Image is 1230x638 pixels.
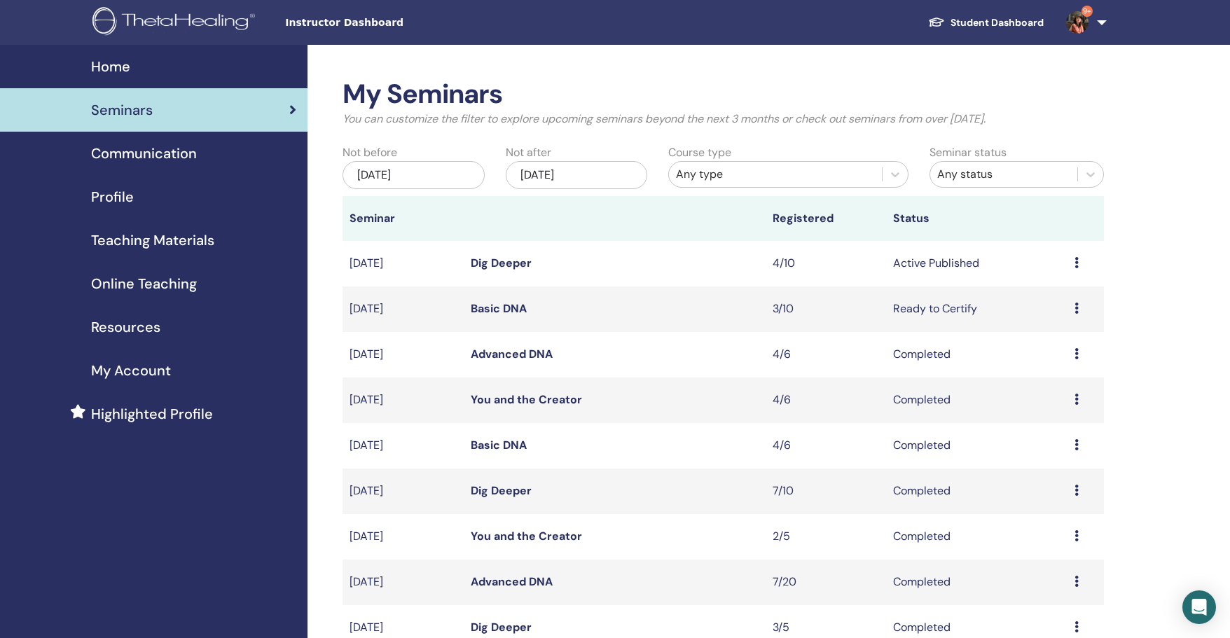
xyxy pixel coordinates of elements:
[343,161,485,189] div: [DATE]
[471,620,532,634] a: Dig Deeper
[1182,590,1216,624] div: Open Intercom Messenger
[343,241,464,286] td: [DATE]
[766,332,887,377] td: 4/6
[886,286,1067,332] td: Ready to Certify
[343,332,464,377] td: [DATE]
[886,332,1067,377] td: Completed
[676,166,874,183] div: Any type
[886,560,1067,605] td: Completed
[766,241,887,286] td: 4/10
[343,377,464,423] td: [DATE]
[1082,6,1093,17] span: 9+
[91,317,160,338] span: Resources
[766,469,887,514] td: 7/10
[91,273,197,294] span: Online Teaching
[886,196,1067,241] th: Status
[766,377,887,423] td: 4/6
[91,230,214,251] span: Teaching Materials
[91,186,134,207] span: Profile
[886,377,1067,423] td: Completed
[1066,11,1089,34] img: default.jpg
[91,360,171,381] span: My Account
[471,483,532,498] a: Dig Deeper
[668,144,731,161] label: Course type
[343,469,464,514] td: [DATE]
[285,15,495,30] span: Instructor Dashboard
[886,469,1067,514] td: Completed
[91,56,130,77] span: Home
[343,286,464,332] td: [DATE]
[343,560,464,605] td: [DATE]
[471,301,527,316] a: Basic DNA
[343,196,464,241] th: Seminar
[343,78,1104,111] h2: My Seminars
[886,514,1067,560] td: Completed
[506,144,551,161] label: Not after
[343,423,464,469] td: [DATE]
[91,99,153,120] span: Seminars
[91,143,197,164] span: Communication
[343,111,1104,127] p: You can customize the filter to explore upcoming seminars beyond the next 3 months or check out s...
[91,403,213,424] span: Highlighted Profile
[766,514,887,560] td: 2/5
[886,423,1067,469] td: Completed
[937,166,1070,183] div: Any status
[471,438,527,452] a: Basic DNA
[917,10,1055,36] a: Student Dashboard
[471,392,582,407] a: You and the Creator
[766,560,887,605] td: 7/20
[766,286,887,332] td: 3/10
[506,161,648,189] div: [DATE]
[928,16,945,28] img: graduation-cap-white.svg
[766,196,887,241] th: Registered
[471,347,553,361] a: Advanced DNA
[766,423,887,469] td: 4/6
[343,514,464,560] td: [DATE]
[930,144,1007,161] label: Seminar status
[92,7,260,39] img: logo.png
[343,144,397,161] label: Not before
[471,574,553,589] a: Advanced DNA
[471,256,532,270] a: Dig Deeper
[886,241,1067,286] td: Active Published
[471,529,582,543] a: You and the Creator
